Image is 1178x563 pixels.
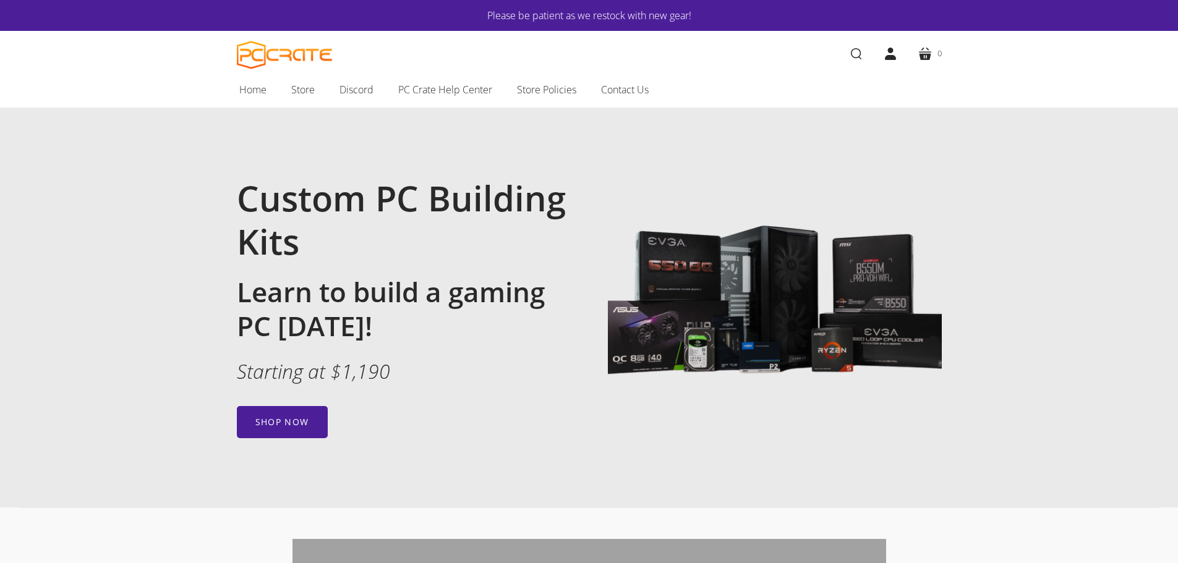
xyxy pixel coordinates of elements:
[237,275,571,343] h2: Learn to build a gaming PC [DATE]!
[937,47,942,60] span: 0
[227,77,279,103] a: Home
[274,7,905,23] a: Please be patient as we restock with new gear!
[237,41,333,69] a: PC CRATE
[218,77,960,108] nav: Main navigation
[589,77,661,103] a: Contact Us
[279,77,327,103] a: Store
[386,77,505,103] a: PC Crate Help Center
[601,82,649,98] span: Contact Us
[237,406,328,438] a: Shop now
[327,77,386,103] a: Discord
[608,138,942,472] img: Image with gaming PC components including Lian Li 205 Lancool case, MSI B550M motherboard, EVGA 6...
[908,36,952,71] a: 0
[237,176,571,263] h1: Custom PC Building Kits
[339,82,373,98] span: Discord
[398,82,492,98] span: PC Crate Help Center
[237,358,390,384] em: Starting at $1,190
[291,82,315,98] span: Store
[517,82,576,98] span: Store Policies
[505,77,589,103] a: Store Policies
[239,82,267,98] span: Home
